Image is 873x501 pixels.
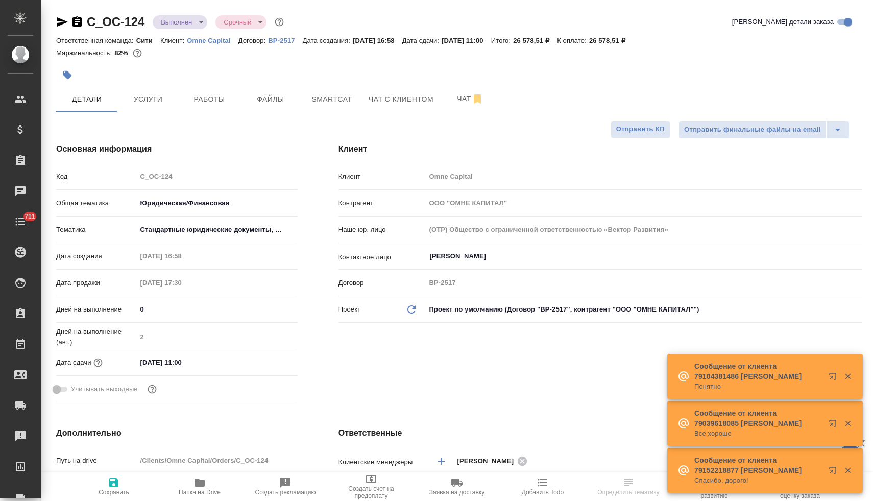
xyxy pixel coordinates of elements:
button: Срочный [221,18,254,27]
p: Клиент: [160,37,187,44]
p: Omne Capital [187,37,238,44]
p: Дата создания: [303,37,353,44]
p: Дата сдачи [56,357,91,368]
a: C_OC-124 [87,15,144,29]
button: Скопировать ссылку для ЯМессенджера [56,16,68,28]
button: Закрыть [837,466,858,475]
div: Выполнен [153,15,207,29]
p: [DATE] 11:00 [442,37,491,44]
a: Omne Capital [187,36,238,44]
input: Пустое поле [137,275,226,290]
p: 82% [114,49,130,57]
p: Код [56,172,137,182]
p: Дата сдачи: [402,37,442,44]
div: Юридическая/Финансовая [137,195,298,212]
input: Пустое поле [426,196,862,210]
span: Детали [62,93,111,106]
button: Доп статусы указывают на важность/срочность заказа [273,15,286,29]
button: Выбери, если сб и вс нужно считать рабочими днями для выполнения заказа. [145,383,159,396]
p: Сообщение от клиента 79104381486 [PERSON_NAME] [694,361,822,381]
span: 711 [18,211,41,222]
span: Создать рекламацию [255,489,316,496]
input: Пустое поле [137,169,298,184]
span: [PERSON_NAME] детали заказа [732,17,834,27]
input: ✎ Введи что-нибудь [137,302,298,317]
button: Выполнен [158,18,195,27]
p: Дата создания [56,251,137,261]
svg: Отписаться [471,93,483,105]
span: Папка на Drive [179,489,221,496]
span: Работы [185,93,234,106]
input: Пустое поле [426,222,862,237]
p: 26 578,51 ₽ [589,37,633,44]
input: Пустое поле [426,275,862,290]
p: Проект [338,304,361,315]
span: Определить тематику [597,489,659,496]
span: Чат с клиентом [369,93,433,106]
span: Заявка на доставку [429,489,484,496]
button: Open [856,255,858,257]
button: Добавить Todo [500,472,586,501]
p: Дней на выполнение (авт.) [56,327,137,347]
a: ВР-2517 [268,36,302,44]
span: Файлы [246,93,295,106]
p: Договор [338,278,426,288]
input: Пустое поле [137,453,298,468]
p: Дней на выполнение [56,304,137,315]
button: Открыть в новой вкладке [822,413,847,438]
span: Услуги [124,93,173,106]
p: Путь на drive [56,456,137,466]
span: Smartcat [307,93,356,106]
button: Сохранить [71,472,157,501]
a: 711 [3,209,38,234]
button: Закрыть [837,419,858,428]
p: [DATE] 16:58 [353,37,402,44]
input: Пустое поле [426,169,862,184]
button: Открыть в новой вкладке [822,460,847,485]
span: Создать счет на предоплату [334,485,408,499]
p: 26 578,51 ₽ [513,37,557,44]
button: Если добавить услуги и заполнить их объемом, то дата рассчитается автоматически [91,356,105,369]
button: Отправить КП [611,121,670,138]
button: Открыть в новой вкладке [822,366,847,391]
button: Добавить менеджера [429,449,453,473]
p: Сити [136,37,160,44]
h4: Дополнительно [56,427,298,439]
span: Сохранить [99,489,129,496]
div: Стандартные юридические документы, договоры, уставы [137,221,298,238]
button: Определить тематику [586,472,671,501]
button: Создать рекламацию [243,472,328,501]
h4: Ответственные [338,427,862,439]
button: Добавить тэг [56,64,79,86]
p: Клиентские менеджеры [338,457,426,467]
p: Ответственная команда: [56,37,136,44]
p: Спасибо, дорого! [694,475,822,486]
p: ВР-2517 [268,37,302,44]
input: Пустое поле [137,329,298,344]
button: Закрыть [837,372,858,381]
span: [PERSON_NAME] [457,456,520,466]
p: Клиент [338,172,426,182]
button: Скопировать ссылку [71,16,83,28]
h4: Клиент [338,143,862,155]
p: К оплате: [557,37,589,44]
p: Договор: [238,37,269,44]
p: Сообщение от клиента 79039618085 [PERSON_NAME] [694,408,822,428]
p: Наше юр. лицо [338,225,426,235]
p: Тематика [56,225,137,235]
p: Сообщение от клиента 79152218877 [PERSON_NAME] [694,455,822,475]
span: Отправить финальные файлы на email [684,124,821,136]
div: Проект по умолчанию (Договор "ВР-2517", контрагент "ООО "ОМНЕ КАПИТАЛ"") [426,301,862,318]
p: Контрагент [338,198,426,208]
div: [PERSON_NAME] [457,455,531,467]
p: Контактное лицо [338,252,426,263]
div: split button [678,121,850,139]
p: Дата продажи [56,278,137,288]
button: Папка на Drive [157,472,243,501]
h4: Основная информация [56,143,298,155]
p: Маржинальность: [56,49,114,57]
div: Выполнен [215,15,266,29]
button: Создать счет на предоплату [328,472,414,501]
button: 3944.50 RUB; [131,46,144,60]
input: ✎ Введи что-нибудь [137,355,226,370]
